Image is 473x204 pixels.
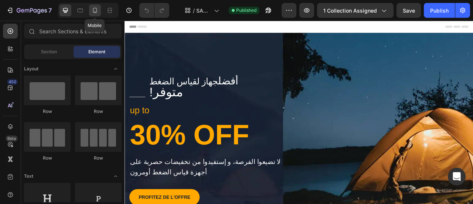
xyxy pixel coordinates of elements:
[24,24,122,39] input: Search Sections & Elements
[323,7,377,14] span: 1 collection assigned
[424,3,455,18] button: Publish
[430,7,449,14] div: Publish
[24,66,38,72] span: Layout
[6,136,18,141] div: Beta
[125,21,473,204] iframe: Design area
[448,168,466,185] div: Open Intercom Messenger
[24,173,33,180] span: Text
[24,108,71,115] div: Row
[317,3,394,18] button: 1 collection assigned
[75,108,122,115] div: Row
[3,3,55,18] button: 7
[110,63,122,75] span: Toggle open
[48,6,52,15] p: 7
[196,7,211,14] span: SANTE & BIEN-ETRE COLLECTION
[193,7,195,14] span: /
[24,155,71,161] div: Row
[397,3,421,18] button: Save
[88,49,105,55] span: Element
[7,79,18,85] div: 450
[139,3,169,18] div: Undo/Redo
[236,7,256,14] span: Published
[110,170,122,182] span: Toggle open
[7,173,216,198] p: لا تضيعوا الفرصة، و إستفيدوا من تخفيضات حصرية على أجهزة قياس الضغط أومرون
[403,7,415,14] span: Save
[75,155,122,161] div: Row
[41,49,57,55] span: Section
